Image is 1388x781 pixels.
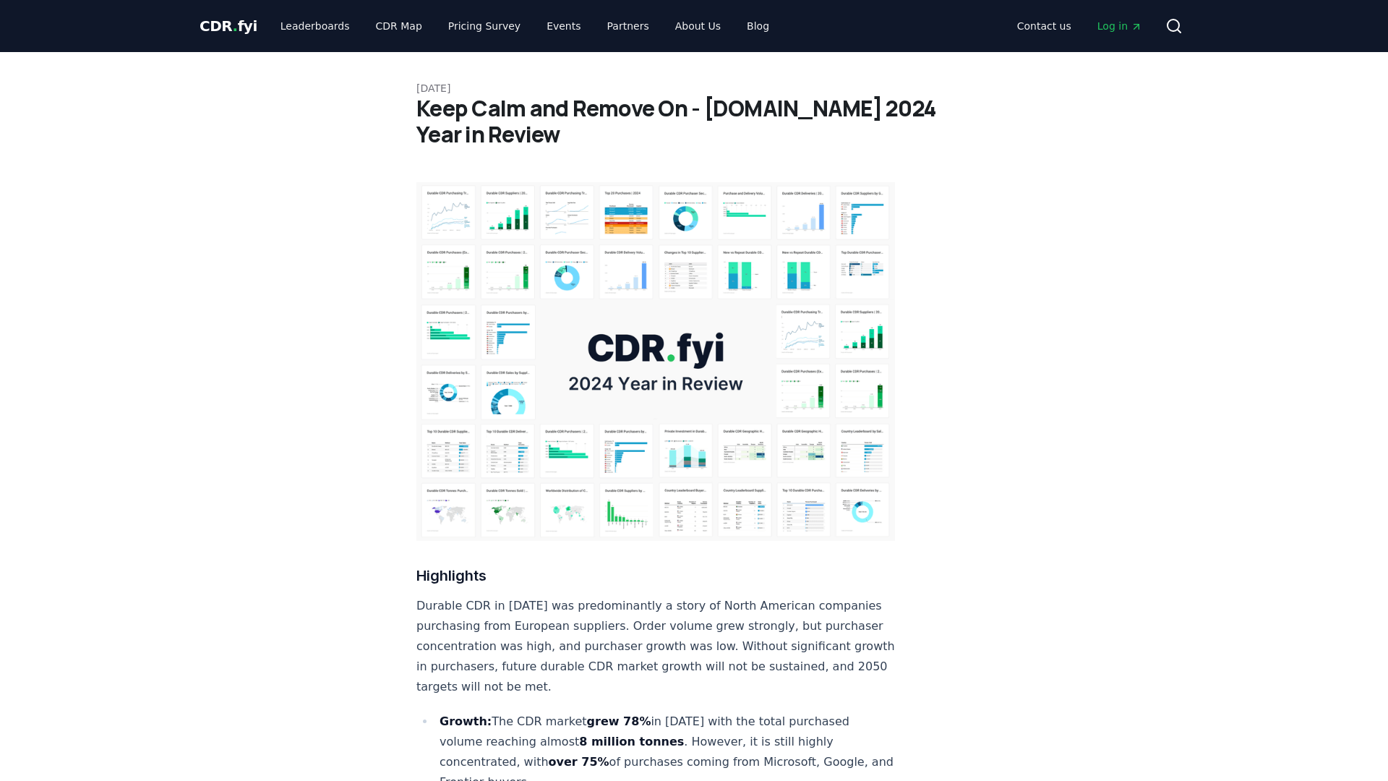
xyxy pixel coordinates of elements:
[1006,13,1154,39] nav: Main
[416,596,895,697] p: Durable CDR in [DATE] was predominantly a story of North American companies purchasing from Europ...
[416,95,972,148] h1: Keep Calm and Remove On - [DOMAIN_NAME] 2024 Year in Review
[416,564,895,587] h3: Highlights
[416,81,972,95] p: [DATE]
[535,13,592,39] a: Events
[1086,13,1154,39] a: Log in
[200,16,257,36] a: CDR.fyi
[437,13,532,39] a: Pricing Survey
[579,735,684,748] strong: 8 million tonnes
[364,13,434,39] a: CDR Map
[596,13,661,39] a: Partners
[440,714,492,728] strong: Growth:
[200,17,257,35] span: CDR fyi
[735,13,781,39] a: Blog
[1097,19,1142,33] span: Log in
[549,755,609,769] strong: over 75%
[416,182,895,541] img: blog post image
[1006,13,1083,39] a: Contact us
[664,13,732,39] a: About Us
[269,13,361,39] a: Leaderboards
[269,13,781,39] nav: Main
[233,17,238,35] span: .
[587,714,651,728] strong: grew 78%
